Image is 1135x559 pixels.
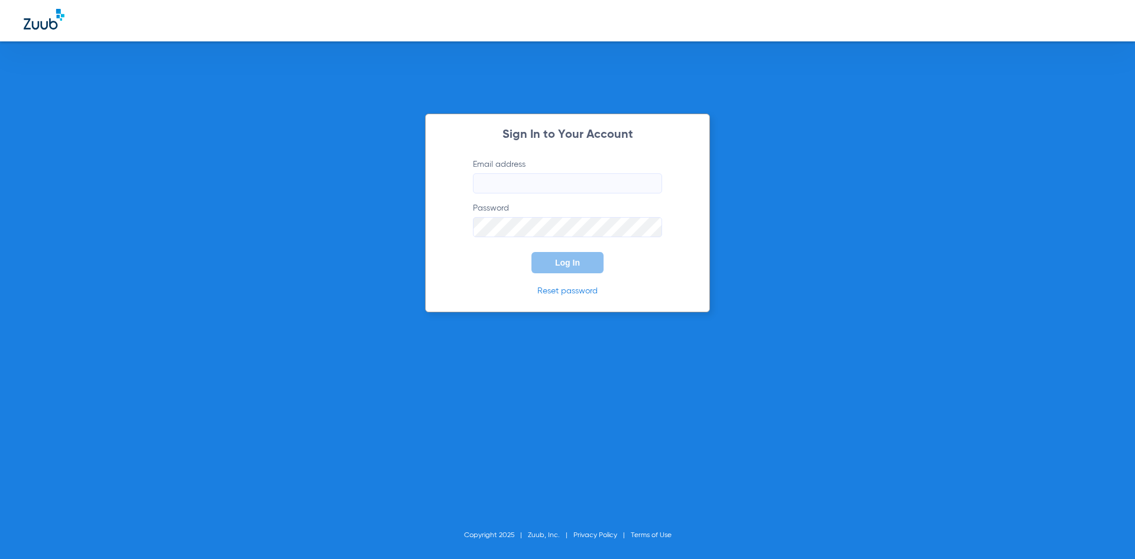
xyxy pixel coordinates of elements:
[455,129,680,141] h2: Sign In to Your Account
[573,532,617,539] a: Privacy Policy
[531,252,604,273] button: Log In
[528,529,573,541] li: Zuub, Inc.
[473,202,662,237] label: Password
[555,258,580,267] span: Log In
[631,532,672,539] a: Terms of Use
[473,173,662,193] input: Email address
[464,529,528,541] li: Copyright 2025
[473,217,662,237] input: Password
[537,287,598,295] a: Reset password
[473,159,662,193] label: Email address
[24,9,64,30] img: Zuub Logo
